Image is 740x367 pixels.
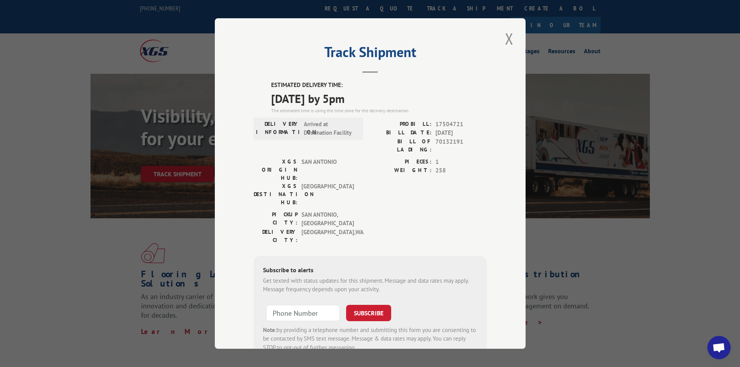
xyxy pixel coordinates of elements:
button: Close modal [503,28,516,49]
label: PICKUP CITY: [254,210,298,228]
span: SAN ANTONIO [301,158,354,182]
label: WEIGHT: [370,166,432,175]
span: [GEOGRAPHIC_DATA] , WA [301,228,354,244]
label: PROBILL: [370,120,432,129]
span: 17504721 [435,120,487,129]
div: Subscribe to alerts [263,265,477,277]
strong: Note: [263,326,277,334]
div: The estimated time is using the time zone for the delivery destination. [271,107,487,114]
a: Open chat [707,336,731,359]
span: Arrived at Destination Facility [304,120,356,137]
label: PIECES: [370,158,432,167]
span: 1 [435,158,487,167]
span: [DATE] [435,129,487,137]
label: BILL DATE: [370,129,432,137]
label: DELIVERY CITY: [254,228,298,244]
button: SUBSCRIBE [346,305,391,321]
div: Get texted with status updates for this shipment. Message and data rates may apply. Message frequ... [263,277,477,294]
h2: Track Shipment [254,47,487,61]
label: BILL OF LADING: [370,137,432,154]
span: 70132191 [435,137,487,154]
input: Phone Number [266,305,340,321]
div: by providing a telephone number and submitting this form you are consenting to be contacted by SM... [263,326,477,352]
span: [DATE] by 5pm [271,90,487,107]
label: XGS ORIGIN HUB: [254,158,298,182]
span: 258 [435,166,487,175]
label: XGS DESTINATION HUB: [254,182,298,207]
label: ESTIMATED DELIVERY TIME: [271,81,487,90]
span: [GEOGRAPHIC_DATA] [301,182,354,207]
span: SAN ANTONIO , [GEOGRAPHIC_DATA] [301,210,354,228]
label: DELIVERY INFORMATION: [256,120,300,137]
